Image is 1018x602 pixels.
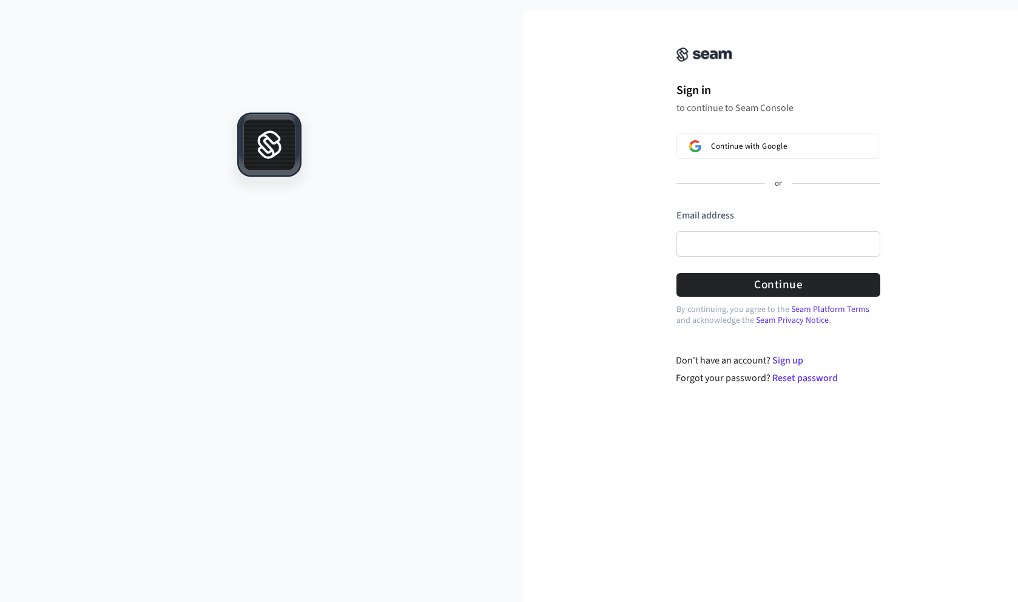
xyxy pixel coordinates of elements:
[676,81,880,100] h1: Sign in
[676,47,732,62] img: Seam Console
[791,303,869,316] a: Seam Platform Terms
[772,371,838,385] a: Reset password
[775,178,782,189] p: or
[676,353,880,368] div: Don't have an account?
[676,371,880,385] div: Forgot your password?
[676,273,880,297] button: Continue
[676,209,734,222] label: Email address
[676,134,880,159] button: Sign in with GoogleContinue with Google
[772,354,803,367] a: Sign up
[676,304,880,326] p: By continuing, you agree to the and acknowledge the .
[711,141,787,151] span: Continue with Google
[689,140,701,152] img: Sign in with Google
[756,314,829,326] a: Seam Privacy Notice
[676,102,880,114] p: to continue to Seam Console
